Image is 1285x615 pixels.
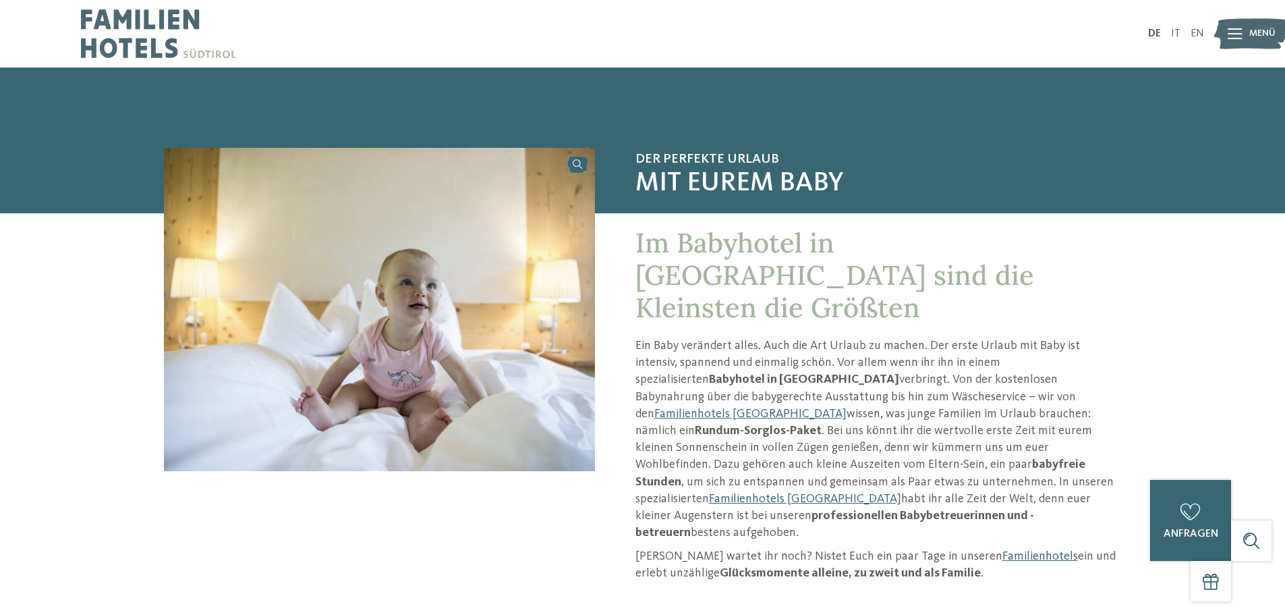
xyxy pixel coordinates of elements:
[1148,28,1161,39] a: DE
[709,493,901,505] a: Familienhotels [GEOGRAPHIC_DATA]
[1150,480,1231,561] a: anfragen
[654,408,847,420] a: Familienhotels [GEOGRAPHIC_DATA]
[1191,28,1204,39] a: EN
[720,567,981,579] strong: Glücksmomente alleine, zu zweit und als Familie
[635,167,1122,200] span: mit eurem Baby
[635,151,1122,167] span: Der perfekte Urlaub
[1164,529,1218,539] span: anfragen
[1249,27,1276,41] span: Menü
[695,425,822,437] strong: Rundum-Sorglos-Paket
[164,148,595,471] img: Babyhotel in Südtirol für einen ganz entspannten Urlaub
[635,225,1034,325] span: Im Babyhotel in [GEOGRAPHIC_DATA] sind die Kleinsten die Größten
[635,510,1034,539] strong: professionellen Babybetreuerinnen und -betreuern
[635,338,1122,541] p: Ein Baby verändert alles. Auch die Art Urlaub zu machen. Der erste Urlaub mit Baby ist intensiv, ...
[635,458,1085,487] strong: babyfreie Stunden
[1002,550,1078,562] a: Familienhotels
[1171,28,1180,39] a: IT
[709,373,899,385] strong: Babyhotel in [GEOGRAPHIC_DATA]
[635,548,1122,582] p: [PERSON_NAME] wartet ihr noch? Nistet Euch ein paar Tage in unseren ein und erlebt unzählige .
